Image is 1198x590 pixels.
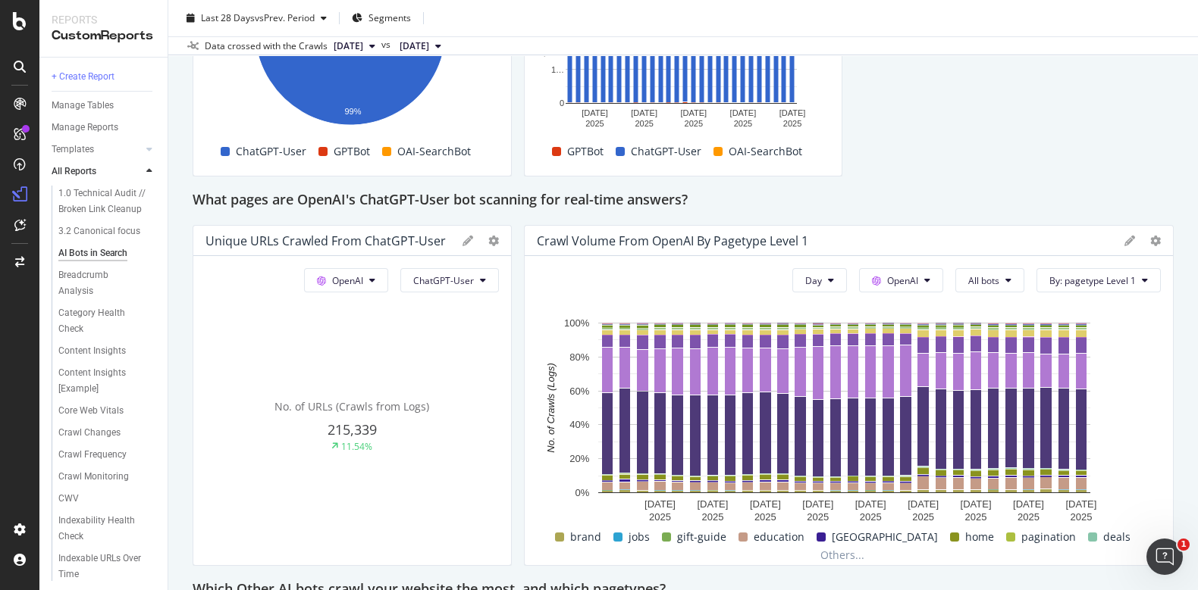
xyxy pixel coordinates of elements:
[524,225,1174,566] div: Crawl Volume from OpenAI by pagetype Level 1DayOpenAIAll botsBy: pagetype Level 1A chart.brandjob...
[52,142,94,158] div: Templates
[964,511,986,523] text: 2025
[58,343,126,359] div: Content Insights
[58,425,121,441] div: Crawl Changes
[52,142,142,158] a: Templates
[537,315,1152,528] svg: A chart.
[193,189,688,213] h2: What pages are OpenAI's ChatGPT-User bot scanning for real-time answers?
[58,305,143,337] div: Category Health Check
[205,233,446,248] div: Unique URLs Crawled from ChatGPT-User
[582,109,608,118] text: [DATE]
[1049,274,1136,287] span: By: pagetype Level 1
[729,109,756,118] text: [DATE]
[644,498,676,510] text: [DATE]
[52,69,114,85] div: + Create Report
[908,498,939,510] text: [DATE]
[968,274,999,287] span: All bots
[960,498,991,510] text: [DATE]
[567,142,604,161] span: GPTBot
[814,546,870,564] span: Others...
[52,120,157,136] a: Manage Reports
[58,425,157,441] a: Crawl Changes
[859,511,881,523] text: 2025
[569,386,589,397] text: 60%
[205,39,328,53] div: Data crossed with the Crawls
[52,164,96,179] div: All Reports
[569,420,589,431] text: 40%
[537,233,808,248] div: Crawl Volume from OpenAI by pagetype Level 1
[58,343,157,359] a: Content Insights
[58,447,127,463] div: Crawl Frequency
[1146,538,1183,575] iframe: Intercom live chat
[368,11,411,24] span: Segments
[58,469,157,485] a: Crawl Monitoring
[255,11,315,24] span: vs Prev. Period
[782,120,801,129] text: 2025
[58,186,149,217] div: 1.0 Technical Audit // Broken Link Cleanup
[58,267,157,299] a: Breadcrumb Analysis
[680,109,707,118] text: [DATE]
[750,498,781,510] text: [DATE]
[394,37,447,55] button: [DATE]
[346,6,417,30] button: Segments
[58,491,79,507] div: CWV
[58,365,157,397] a: Content Insights [Example]
[52,27,155,45] div: CustomReports
[569,351,589,363] text: 80%
[649,511,671,523] text: 2025
[413,274,474,287] span: ChatGPT-User
[193,225,512,566] div: Unique URLs Crawled from ChatGPT-UserOpenAIChatGPT-UserNo. of URLs (Crawls from Logs)215,33911.54%
[807,511,829,523] text: 2025
[754,528,804,546] span: education
[859,268,943,292] button: OpenAI
[779,109,805,118] text: [DATE]
[58,223,157,239] a: 3.2 Canonical focus
[193,189,1174,213] div: What pages are OpenAI's ChatGPT-User bot scanning for real-time answers?
[58,186,157,217] a: 1.0 Technical Audit // Broken Link Cleanup
[328,37,381,55] button: [DATE]
[1013,498,1044,510] text: [DATE]
[697,498,728,510] text: [DATE]
[965,528,994,546] span: home
[629,528,650,546] span: jobs
[58,551,157,582] a: Indexable URLs Over Time
[570,528,601,546] span: brand
[569,454,589,465] text: 20%
[236,142,306,161] span: ChatGPT-User
[332,274,363,287] span: OpenAI
[955,268,1024,292] button: All bots
[58,365,145,397] div: Content Insights [Example]
[58,513,144,545] div: Indexability Health Check
[805,274,822,287] span: Day
[58,469,129,485] div: Crawl Monitoring
[334,39,363,53] span: 2025 Sep. 20th
[328,420,377,439] span: 215,339
[58,403,124,419] div: Core Web Vitals
[180,6,333,30] button: Last 28 DaysvsPrev. Period
[575,487,589,498] text: 0%
[381,38,394,52] span: vs
[1103,528,1131,546] span: deals
[887,274,918,287] span: OpenAI
[58,513,157,545] a: Indexability Health Check
[729,142,802,161] span: OAI-SearchBot
[564,317,590,329] text: 100%
[684,120,702,129] text: 2025
[58,491,157,507] a: CWV
[792,268,847,292] button: Day
[802,498,833,510] text: [DATE]
[52,164,142,179] a: All Reports
[1178,538,1190,551] span: 1
[58,305,157,337] a: Category Health Check
[832,528,938,546] span: [GEOGRAPHIC_DATA]
[677,528,726,546] span: gift-guide
[58,551,145,582] div: Indexable URLs Over Time
[1018,511,1040,523] text: 2025
[397,142,471,161] span: OAI-SearchBot
[855,498,886,510] text: [DATE]
[334,142,370,161] span: GPTBot
[912,511,934,523] text: 2025
[52,120,118,136] div: Manage Reports
[341,440,372,453] div: 11.54%
[631,109,657,118] text: [DATE]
